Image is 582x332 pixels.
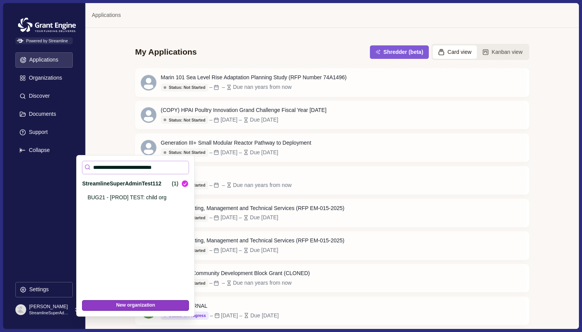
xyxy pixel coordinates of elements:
[209,279,212,287] div: –
[161,73,347,82] div: Marin 101 Sea Level Rise Adaptation Planning Study (RFP Number 74A1496)
[239,246,242,254] div: –
[221,214,237,222] div: [DATE]
[15,282,73,297] button: Settings
[92,11,121,19] a: Applications
[239,148,242,157] div: –
[17,39,23,43] img: Powered by Streamline Logo
[135,68,529,97] a: Marin 101 Sea Level Rise Adaptation Planning Study (RFP Number 74A1496)Status: Not Started––Due n...
[233,181,292,189] div: Due nan years from now
[222,83,225,91] div: –
[15,282,73,300] a: Settings
[233,83,292,91] div: Due nan years from now
[161,237,345,245] div: Database Hosting, Management and Technical Services (RFP EM-015-2025)
[239,312,242,320] div: –
[15,15,73,24] a: Grantengine Logo
[15,304,26,315] img: profile picture
[161,172,292,180] div: Shredder
[161,148,208,157] button: Status: Not Started
[209,83,212,91] div: –
[29,303,69,310] p: [PERSON_NAME]
[239,214,242,222] div: –
[164,118,206,123] div: Status: Not Started
[26,147,50,153] p: Collapse
[250,148,278,157] div: Due [DATE]
[27,57,59,63] p: Applications
[29,310,69,316] p: StreamlineSuperAdminTest112
[135,133,529,162] a: Generation III+ Small Modular Reactor Pathway to DeploymentStatus: Not Started–[DATE]–Due [DATE]
[135,47,197,57] div: My Applications
[15,143,73,158] button: Expand
[161,116,208,124] button: Status: Not Started
[233,279,292,287] div: Due nan years from now
[82,180,169,188] p: StreamlineSuperAdminTest112
[209,181,212,189] div: –
[164,150,206,155] div: Status: Not Started
[15,37,73,44] span: Powered by Streamline
[250,312,279,320] div: Due [DATE]
[135,231,529,260] a: Database Hosting, Management and Technical Services (RFP EM-015-2025)Status: Not Started–[DATE]–D...
[250,116,278,124] div: Due [DATE]
[15,70,73,86] button: Organizations
[82,300,189,311] button: New organization
[209,246,212,254] div: –
[433,45,477,59] button: Card view
[477,45,528,59] button: Kanban view
[209,116,212,124] div: –
[141,140,156,155] svg: avatar
[26,129,48,135] p: Support
[135,264,529,292] a: Kern County Community Development Block Grant (CLONED)Status: Not Started––Due nan years from now
[250,214,278,222] div: Due [DATE]
[26,75,62,81] p: Organizations
[15,52,73,68] button: Applications
[15,107,73,122] button: Documents
[26,111,56,117] p: Documents
[161,269,310,277] div: Kern County Community Development Block Grant (CLONED)
[27,286,49,293] p: Settings
[135,199,529,227] a: Database Hosting, Management and Technical Services (RFP EM-015-2025)Status: Not Started–[DATE]–D...
[15,15,79,35] img: Grantengine Logo
[250,246,278,254] div: Due [DATE]
[87,194,181,202] p: BUG21 - [PROD] TEST: child org
[222,181,225,189] div: –
[135,166,529,195] a: ShredderStatus: Not Started––Due nan years from now
[210,312,213,320] div: –
[15,125,73,140] button: Support
[26,93,50,99] p: Discover
[370,45,428,59] button: Shredder (beta)
[221,116,237,124] div: [DATE]
[135,297,529,325] a: CLONE INTERNALStatus: In Progress–[DATE]–Due [DATE]
[161,139,311,147] div: Generation III+ Small Modular Reactor Pathway to Deployment
[209,148,212,157] div: –
[161,83,208,92] button: Status: Not Started
[209,214,212,222] div: –
[141,107,156,123] svg: avatar
[161,106,327,114] div: (COPY) HPAI Poultry Innovation Grand Challenge Fiscal Year [DATE]
[161,302,279,310] div: CLONE INTERNAL
[161,204,345,212] div: Database Hosting, Management and Technical Services (RFP EM-015-2025)
[172,180,178,188] div: ( 1 )
[135,101,529,129] a: (COPY) HPAI Poultry Innovation Grand Challenge Fiscal Year [DATE]Status: Not Started–[DATE]–Due [...
[221,312,238,320] div: [DATE]
[221,246,237,254] div: [DATE]
[222,279,225,287] div: –
[164,85,206,90] div: Status: Not Started
[164,313,206,318] div: Status: In Progress
[15,88,73,104] button: Discover
[239,116,242,124] div: –
[141,75,156,90] svg: avatar
[221,148,237,157] div: [DATE]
